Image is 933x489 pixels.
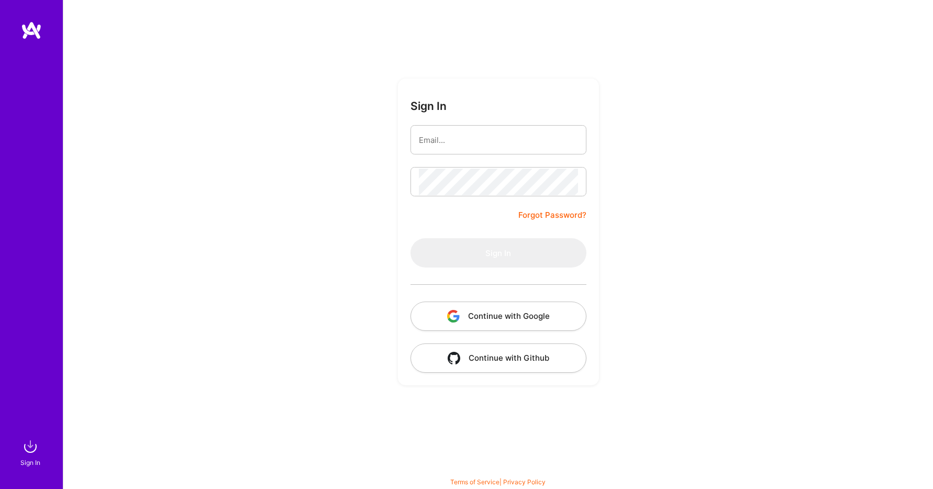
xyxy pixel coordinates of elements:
img: logo [21,21,42,40]
a: sign inSign In [22,436,41,468]
button: Sign In [410,238,586,268]
div: Sign In [20,457,40,468]
a: Forgot Password? [518,209,586,221]
img: sign in [20,436,41,457]
span: | [450,478,546,486]
a: Terms of Service [450,478,499,486]
img: icon [447,310,460,323]
button: Continue with Google [410,302,586,331]
button: Continue with Github [410,343,586,373]
img: icon [448,352,460,364]
a: Privacy Policy [503,478,546,486]
h3: Sign In [410,99,447,113]
div: © 2025 ATeams Inc., All rights reserved. [63,458,933,484]
input: Email... [419,127,578,153]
